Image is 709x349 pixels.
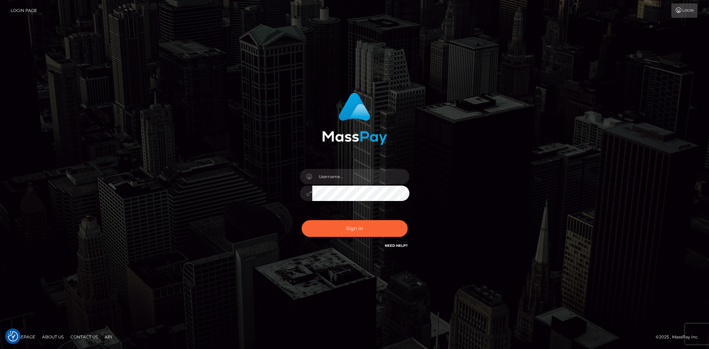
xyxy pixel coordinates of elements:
[8,331,18,341] img: Revisit consent button
[8,331,18,341] button: Consent Preferences
[656,333,704,341] div: © 2025 , MassPay Inc.
[11,3,37,18] a: Login Page
[322,93,387,145] img: MassPay Login
[102,332,115,342] a: API
[8,332,38,342] a: Homepage
[39,332,66,342] a: About Us
[312,169,409,184] input: Username...
[68,332,101,342] a: Contact Us
[302,220,408,237] button: Sign in
[385,243,408,248] a: Need Help?
[671,3,697,18] a: Login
